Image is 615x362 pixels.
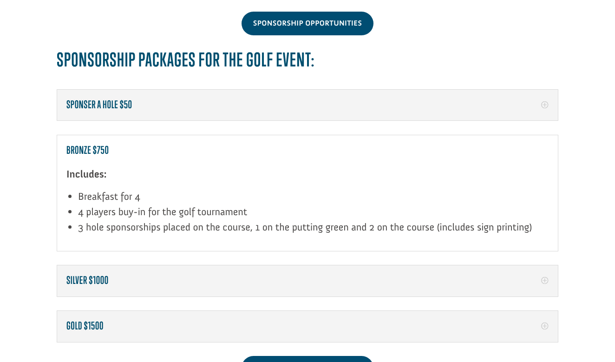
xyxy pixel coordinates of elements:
[78,204,549,219] li: 4 players buy-in for the golf tournament
[66,320,549,332] h5: Gold $1500
[66,145,549,157] h5: Bronze $750
[17,9,128,28] div: [PERSON_NAME] donated $50
[66,168,106,180] strong: Includes:
[25,29,128,35] span: [GEOGRAPHIC_DATA] , [GEOGRAPHIC_DATA]
[57,48,315,71] span: Sponsorship packages for the golf event:
[66,275,549,287] h5: Silver $1000
[242,12,373,35] a: Sponsorship Opportunities
[17,29,23,35] img: US.png
[78,189,549,204] li: Breakfast for 4
[17,20,24,27] img: emoji grinningFace
[66,99,549,111] h5: Sponser a hole $50
[78,219,549,235] li: 3 hole sponsorships placed on the course, 1 on the putting green and 2 on the course (includes si...
[131,14,173,31] button: Donate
